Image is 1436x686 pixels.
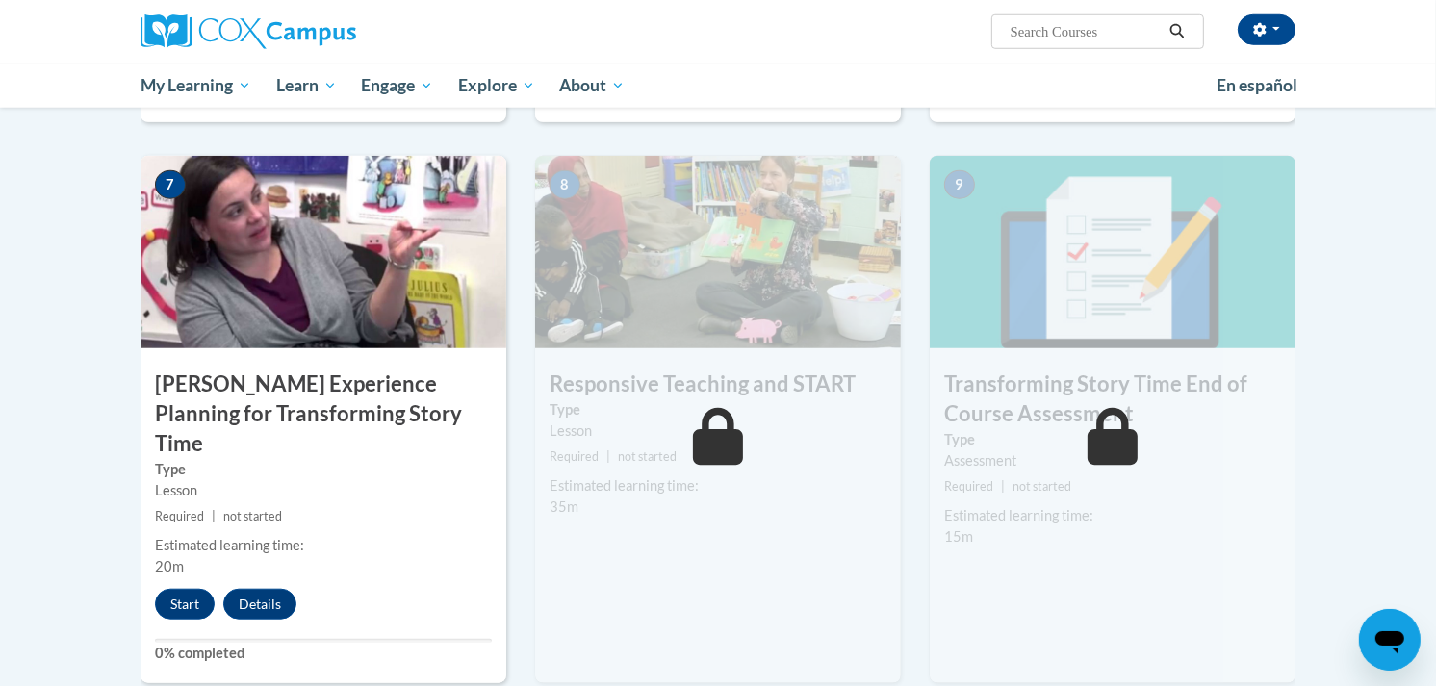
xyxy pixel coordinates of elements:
span: En español [1217,75,1297,95]
span: About [559,74,625,97]
h3: Responsive Teaching and START [535,369,901,399]
label: Type [944,429,1281,450]
input: Search Courses [1009,20,1163,43]
img: Course Image [535,156,901,348]
button: Search [1163,20,1192,43]
a: About [548,64,638,108]
span: 8 [550,170,580,199]
span: | [212,509,216,523]
a: Explore [446,64,548,108]
button: Details [223,589,296,620]
div: Main menu [112,64,1324,108]
a: My Learning [128,64,264,108]
span: Learn [276,74,337,97]
span: not started [1013,479,1071,494]
div: Lesson [155,480,492,501]
span: Engage [361,74,433,97]
button: Account Settings [1238,14,1295,45]
span: Required [944,479,993,494]
img: Course Image [141,156,506,348]
div: Estimated learning time: [155,535,492,556]
h3: Transforming Story Time End of Course Assessment [930,369,1295,429]
img: Course Image [930,156,1295,348]
span: Explore [458,74,535,97]
span: My Learning [141,74,251,97]
button: Start [155,589,215,620]
span: | [606,449,610,464]
div: Assessment [944,450,1281,471]
a: Cox Campus [141,14,506,49]
span: not started [618,449,677,464]
label: Type [550,399,886,420]
span: Required [155,509,204,523]
span: 9 [944,170,975,199]
a: En español [1204,65,1310,106]
span: 35m [550,498,578,515]
label: 0% completed [155,643,492,664]
span: Required [550,449,599,464]
a: Engage [348,64,446,108]
span: 7 [155,170,186,199]
span: not started [223,509,282,523]
div: Estimated learning time: [550,475,886,496]
h3: [PERSON_NAME] Experience Planning for Transforming Story Time [141,369,506,458]
span: | [1001,479,1005,494]
a: Learn [264,64,349,108]
label: Type [155,459,492,480]
div: Estimated learning time: [944,505,1281,526]
div: Lesson [550,420,886,442]
img: Cox Campus [141,14,356,49]
span: 20m [155,558,184,574]
span: 15m [944,528,973,545]
iframe: Button to launch messaging window [1359,609,1421,671]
